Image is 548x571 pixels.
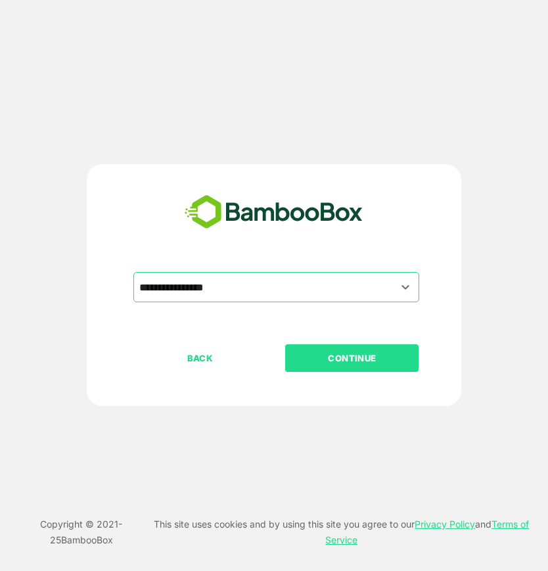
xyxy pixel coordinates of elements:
a: Privacy Policy [415,518,475,530]
button: BACK [133,344,267,372]
img: bamboobox [177,191,370,234]
p: Copyright © 2021- 25 BambooBox [13,516,149,548]
button: Open [397,278,415,296]
p: CONTINUE [286,351,418,365]
p: BACK [135,351,266,365]
a: Terms of Service [325,518,529,545]
button: CONTINUE [285,344,419,372]
p: This site uses cookies and by using this site you agree to our and [149,516,534,548]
